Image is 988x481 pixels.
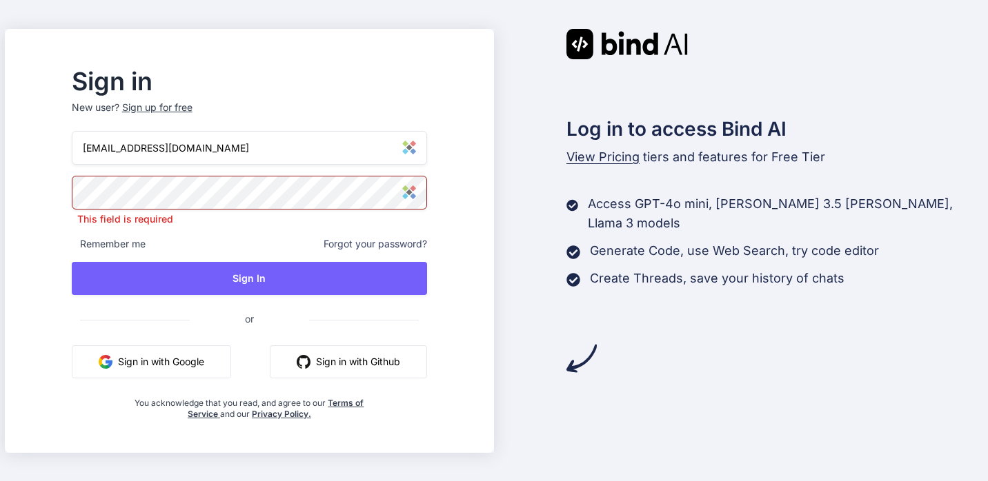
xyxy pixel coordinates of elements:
[566,114,983,143] h2: Log in to access Bind AI
[190,302,309,336] span: or
[590,269,844,288] p: Create Threads, save your history of chats
[566,29,688,59] img: Bind AI logo
[99,355,112,369] img: google
[590,241,879,260] p: Generate Code, use Web Search, try code editor
[252,409,311,419] a: Privacy Policy.
[131,389,368,420] div: You acknowledge that you read, and agree to our and our
[188,398,364,419] a: Terms of Service
[324,237,427,251] span: Forgot your password?
[122,101,192,114] div: Sign up for free
[72,70,427,92] h2: Sign in
[72,345,231,378] button: Sign in with Google
[270,345,427,378] button: Sign in with Github
[72,262,427,295] button: Sign In
[402,141,416,154] img: Sticky Password
[72,131,427,165] input: Login or Email
[566,150,640,164] span: View Pricing
[72,101,427,131] p: New user?
[566,147,983,167] p: tiers and features for Free Tier
[72,212,427,226] p: This field is required
[72,237,146,251] span: Remember me
[588,194,983,233] p: Access GPT-4o mini, [PERSON_NAME] 3.5 [PERSON_NAME], Llama 3 models
[297,355,310,369] img: github
[402,185,416,199] img: Sticky Password
[566,343,597,373] img: arrow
